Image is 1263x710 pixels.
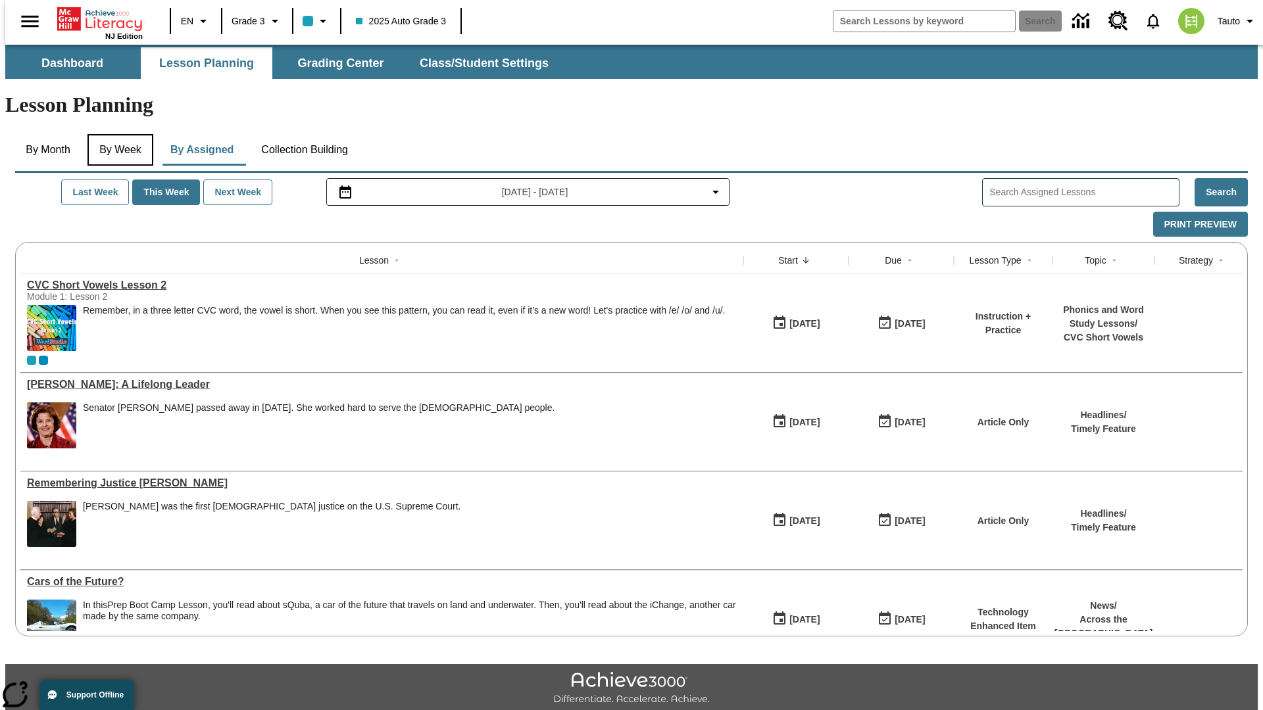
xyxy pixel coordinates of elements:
[132,179,200,205] button: This Week
[768,410,824,435] button: 08/11/25: First time the lesson was available
[83,305,725,351] div: Remember, in a three letter CVC word, the vowel is short. When you see this pattern, you can read...
[57,5,143,40] div: Home
[895,316,925,332] div: [DATE]
[1213,252,1229,268] button: Sort
[83,501,460,512] div: [PERSON_NAME] was the first [DEMOGRAPHIC_DATA] justice on the U.S. Supreme Court.
[57,6,143,32] a: Home
[83,600,737,646] div: In this Prep Boot Camp Lesson, you'll read about sQuba, a car of the future that travels on land ...
[895,414,925,431] div: [DATE]
[175,9,217,33] button: Language: EN, Select a language
[1071,408,1136,422] p: Headlines /
[960,605,1046,633] p: Technology Enhanced Item
[27,279,737,291] a: CVC Short Vowels Lesson 2, Lessons
[5,47,560,79] div: SubNavbar
[1106,252,1122,268] button: Sort
[27,477,737,489] a: Remembering Justice O'Connor, Lessons
[83,402,555,414] div: Senator [PERSON_NAME] passed away in [DATE]. She worked hard to serve the [DEMOGRAPHIC_DATA] people.
[1071,507,1136,521] p: Headlines /
[27,600,76,646] img: High-tech automobile treading water.
[389,252,405,268] button: Sort
[160,134,244,166] button: By Assigned
[27,379,737,390] a: Dianne Feinstein: A Lifelong Leader, Lessons
[885,254,902,267] div: Due
[873,311,929,336] button: 08/11/25: Last day the lesson can be accessed
[789,513,820,529] div: [DATE]
[275,47,407,79] button: Grading Center
[15,134,81,166] button: By Month
[83,305,725,316] p: Remember, in a three letter CVC word, the vowel is short. When you see this pattern, you can read...
[141,47,272,79] button: Lesson Planning
[708,184,724,200] svg: Collapse Date Range Filter
[5,93,1258,117] h1: Lesson Planning
[1071,422,1136,436] p: Timely Feature
[789,611,820,628] div: [DATE]
[409,47,559,79] button: Class/Student Settings
[789,414,820,431] div: [DATE]
[978,415,1029,429] p: Article Only
[798,252,814,268] button: Sort
[7,47,138,79] button: Dashboard
[1085,254,1106,267] div: Topic
[226,9,288,33] button: Grade: Grade 3, Select a grade
[356,14,447,28] span: 2025 Auto Grade 3
[27,291,224,302] div: Module 1: Lesson 2
[87,134,153,166] button: By Week
[1218,14,1240,28] span: Tauto
[902,252,918,268] button: Sort
[1212,9,1263,33] button: Profile/Settings
[1170,4,1212,38] button: Select a new avatar
[768,607,824,632] button: 07/01/25: First time the lesson was available
[27,402,76,448] img: Senator Dianne Feinstein of California smiles with the U.S. flag behind her.
[969,254,1021,267] div: Lesson Type
[873,508,929,533] button: 08/11/25: Last day the lesson can be accessed
[1059,331,1148,344] p: CVC Short Vowels
[27,379,737,390] div: Dianne Feinstein: A Lifelong Leader
[27,501,76,547] img: Chief Justice Warren Burger, wearing a black robe, holds up his right hand and faces Sandra Day O...
[1101,3,1136,39] a: Resource Center, Will open in new tab
[66,690,124,699] span: Support Offline
[332,184,724,200] button: Select the date range menu item
[895,611,925,628] div: [DATE]
[789,316,820,332] div: [DATE]
[83,600,736,621] testabrev: Prep Boot Camp Lesson, you'll read about sQuba, a car of the future that travels on land and unde...
[27,576,737,588] div: Cars of the Future?
[833,11,1015,32] input: search field
[1153,212,1248,237] button: Print Preview
[553,672,710,705] img: Achieve3000 Differentiate Accelerate Achieve
[27,305,76,351] img: CVC Short Vowels Lesson 2.
[105,32,143,40] span: NJ Edition
[11,2,49,41] button: Open side menu
[978,514,1029,528] p: Article Only
[1178,8,1204,34] img: avatar image
[1195,178,1248,206] button: Search
[1179,254,1213,267] div: Strategy
[1022,252,1037,268] button: Sort
[1054,613,1153,640] p: Across the [GEOGRAPHIC_DATA]
[83,600,737,622] div: In this
[768,311,824,336] button: 08/11/25: First time the lesson was available
[895,513,925,529] div: [DATE]
[1064,3,1101,39] a: Data Center
[5,45,1258,79] div: SubNavbar
[1059,303,1148,331] p: Phonics and Word Study Lessons /
[203,179,272,205] button: Next Week
[359,254,389,267] div: Lesson
[27,279,737,291] div: CVC Short Vowels Lesson 2
[297,9,336,33] button: Class color is light blue. Change class color
[1136,4,1170,38] a: Notifications
[39,680,134,710] button: Support Offline
[960,310,1046,337] p: Instruction + Practice
[39,356,48,365] div: OL 2025 Auto Grade 4
[502,185,568,199] span: [DATE] - [DATE]
[778,254,798,267] div: Start
[1071,521,1136,534] p: Timely Feature
[1054,599,1153,613] p: News /
[251,134,359,166] button: Collection Building
[61,179,129,205] button: Last Week
[83,402,555,448] div: Senator Dianne Feinstein passed away in September 2023. She worked hard to serve the American peo...
[768,508,824,533] button: 08/11/25: First time the lesson was available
